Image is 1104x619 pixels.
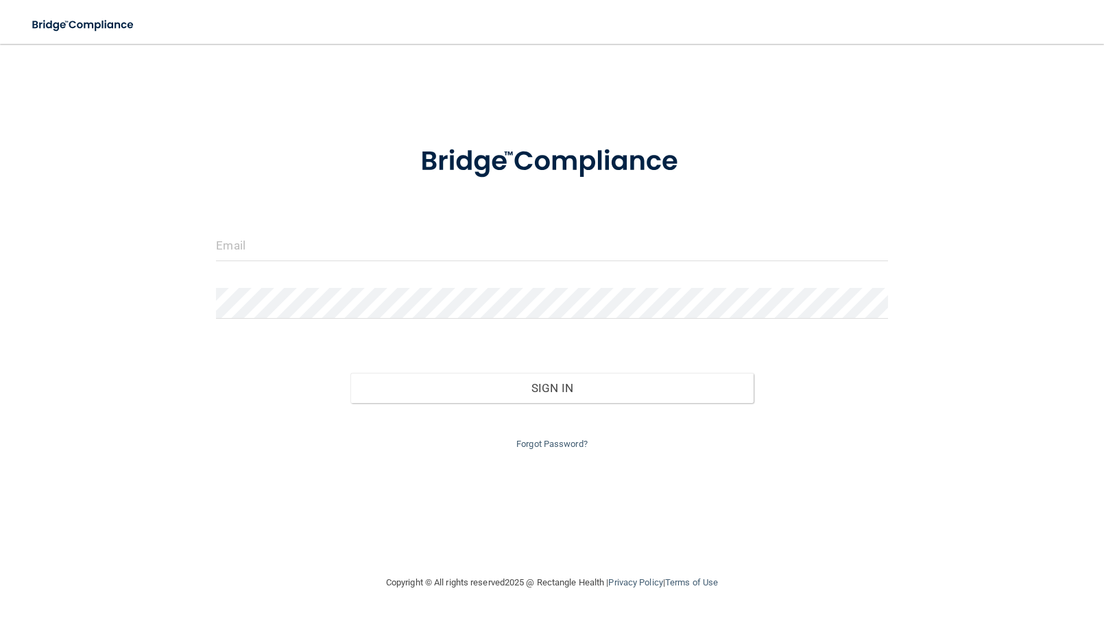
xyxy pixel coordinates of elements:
[392,126,712,197] img: bridge_compliance_login_screen.278c3ca4.svg
[350,373,754,403] button: Sign In
[516,439,588,449] a: Forgot Password?
[302,561,802,605] div: Copyright © All rights reserved 2025 @ Rectangle Health | |
[608,577,662,587] a: Privacy Policy
[21,11,147,39] img: bridge_compliance_login_screen.278c3ca4.svg
[216,230,887,261] input: Email
[665,577,718,587] a: Terms of Use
